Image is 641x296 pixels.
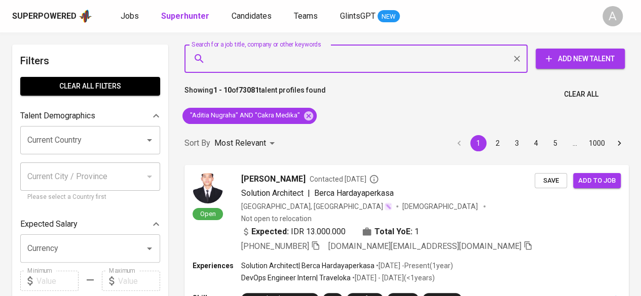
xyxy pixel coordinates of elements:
[510,52,524,66] button: Clear
[232,11,272,21] span: Candidates
[196,209,220,218] span: Open
[294,11,318,21] span: Teams
[20,106,160,126] div: Talent Demographics
[378,12,400,22] span: NEW
[564,88,598,101] span: Clear All
[20,214,160,234] div: Expected Salary
[402,201,479,212] span: [DEMOGRAPHIC_DATA]
[12,11,77,22] div: Superpowered
[20,218,78,230] p: Expected Salary
[369,174,379,184] svg: By Batam recruiter
[193,261,241,271] p: Experiences
[328,241,521,251] span: [DOMAIN_NAME][EMAIL_ADDRESS][DOMAIN_NAME]
[241,188,304,198] span: Solution Architect
[310,174,379,184] span: Contacted [DATE]
[121,11,139,21] span: Jobs
[241,273,351,283] p: DevOps Engineer Intern | Traveloka
[573,173,621,189] button: Add to job
[384,202,392,210] img: magic_wand.svg
[20,110,95,122] p: Talent Demographics
[184,85,326,104] p: Showing of talent profiles found
[20,53,160,69] h6: Filters
[489,135,506,151] button: Go to page 2
[28,80,152,93] span: Clear All filters
[20,77,160,96] button: Clear All filters
[340,10,400,23] a: GlintsGPT NEW
[121,10,141,23] a: Jobs
[161,11,209,21] b: Superhunter
[567,138,583,148] div: …
[528,135,544,151] button: Go to page 4
[536,49,625,69] button: Add New Talent
[239,86,259,94] b: 73081
[308,187,310,199] span: |
[118,271,160,291] input: Value
[547,135,563,151] button: Go to page 5
[449,135,629,151] nav: pagination navigation
[351,273,435,283] p: • [DATE] - [DATE] ( <1 years )
[213,86,232,94] b: 1 - 10
[184,137,210,149] p: Sort By
[241,214,312,224] p: Not open to relocation
[79,9,92,24] img: app logo
[414,226,419,238] span: 1
[142,133,157,147] button: Open
[27,192,153,202] p: Please select a Country first
[142,241,157,256] button: Open
[340,11,375,21] span: GlintsGPT
[241,201,392,212] div: [GEOGRAPHIC_DATA], [GEOGRAPHIC_DATA]
[12,9,92,24] a: Superpoweredapp logo
[314,188,394,198] span: Berca Hardayaperkasa
[602,6,623,26] div: A
[182,111,306,120] span: "Aditia Nugraha" AND "Cakra Medika"
[241,241,309,251] span: [PHONE_NUMBER]
[182,108,317,124] div: "Aditia Nugraha" AND "Cakra Medika"
[535,173,567,189] button: Save
[193,173,223,203] img: 6fb4b3a34d1e71ef2e526d27dd789640.jpg
[374,261,453,271] p: • [DATE] - Present ( 1 year )
[294,10,320,23] a: Teams
[214,134,278,153] div: Most Relevant
[578,175,616,187] span: Add to job
[161,10,211,23] a: Superhunter
[241,173,306,185] span: [PERSON_NAME]
[611,135,627,151] button: Go to next page
[560,85,602,104] button: Clear All
[214,137,266,149] p: Most Relevant
[374,226,412,238] b: Total YoE:
[232,10,274,23] a: Candidates
[509,135,525,151] button: Go to page 3
[241,261,374,271] p: Solution Architect | Berca Hardayaperkasa
[36,271,79,291] input: Value
[241,226,346,238] div: IDR 13.000.000
[251,226,289,238] b: Expected:
[540,175,562,187] span: Save
[470,135,486,151] button: page 1
[544,53,617,65] span: Add New Talent
[586,135,608,151] button: Go to page 1000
